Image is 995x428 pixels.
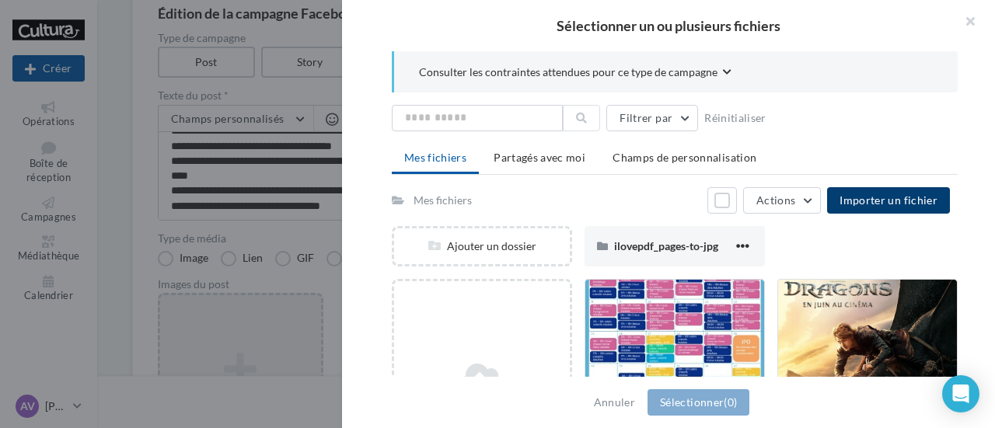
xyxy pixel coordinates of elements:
[942,375,979,412] div: Open Intercom Messenger
[614,239,718,252] span: ilovepdf_pages-to-jpg
[404,151,466,164] span: Mes fichiers
[840,193,937,207] span: Importer un fichier
[419,64,731,83] button: Consulter les contraintes attendues pour ce type de campagne
[724,395,737,409] span: (0)
[756,193,795,207] span: Actions
[367,19,970,33] h2: Sélectionner un ou plusieurs fichiers
[613,151,756,164] span: Champs de personnalisation
[414,193,472,208] div: Mes fichiers
[588,393,641,412] button: Annuler
[494,151,585,164] span: Partagés avec moi
[394,238,570,254] div: Ajouter un dossier
[648,389,749,416] button: Sélectionner(0)
[743,187,821,214] button: Actions
[698,109,773,127] button: Réinitialiser
[827,187,950,214] button: Importer un fichier
[606,105,698,131] button: Filtrer par
[419,64,717,80] span: Consulter les contraintes attendues pour ce type de campagne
